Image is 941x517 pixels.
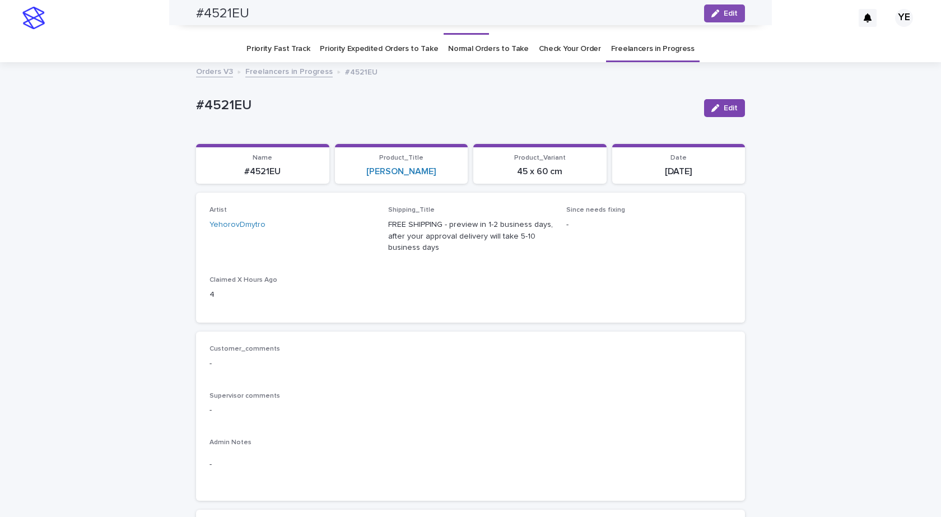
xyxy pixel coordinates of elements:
a: Check Your Order [539,36,601,62]
a: [PERSON_NAME] [366,166,436,177]
a: YehorovDmytro [209,219,265,231]
p: - [209,459,732,471]
button: Edit [704,99,745,117]
p: - [209,404,732,416]
a: Priority Fast Track [246,36,310,62]
span: Date [670,155,687,161]
span: Edit [724,104,738,112]
span: Supervisor comments [209,393,280,399]
p: FREE SHIPPING - preview in 1-2 business days, after your approval delivery will take 5-10 busines... [388,219,553,254]
span: Claimed X Hours Ago [209,277,277,283]
span: Customer_comments [209,346,280,352]
p: 4 [209,289,375,301]
span: Name [253,155,272,161]
span: Artist [209,207,227,213]
p: #4521EU [196,97,695,114]
span: Shipping_Title [388,207,435,213]
span: Admin Notes [209,439,251,446]
p: - [209,358,732,370]
p: 45 x 60 cm [480,166,600,177]
a: Freelancers in Progress [245,64,333,77]
a: Orders V3 [196,64,233,77]
span: Product_Variant [514,155,566,161]
img: stacker-logo-s-only.png [22,7,45,29]
p: #4521EU [203,166,323,177]
a: Normal Orders to Take [448,36,529,62]
p: #4521EU [345,65,378,77]
a: Freelancers in Progress [611,36,695,62]
p: - [566,219,732,231]
span: Product_Title [379,155,423,161]
p: [DATE] [619,166,739,177]
div: YE [895,9,913,27]
a: Priority Expedited Orders to Take [320,36,438,62]
span: Since needs fixing [566,207,625,213]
